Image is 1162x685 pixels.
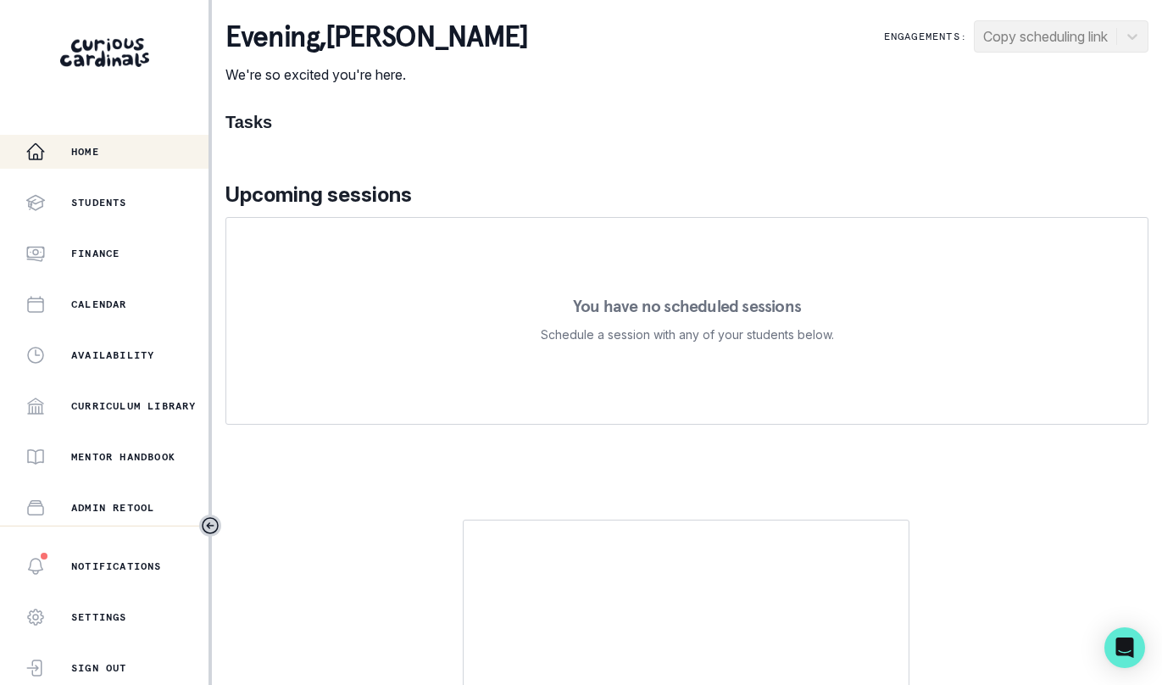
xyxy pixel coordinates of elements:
p: You have no scheduled sessions [573,298,801,315]
p: Calendar [71,298,127,311]
p: Finance [71,247,120,260]
p: Engagements: [884,30,967,43]
p: Mentor Handbook [71,450,175,464]
p: Home [71,145,99,159]
p: We're so excited you're here. [225,64,527,85]
p: Notifications [71,560,162,573]
button: Toggle sidebar [199,515,221,537]
p: evening , [PERSON_NAME] [225,20,527,54]
p: Curriculum Library [71,399,197,413]
div: Open Intercom Messenger [1104,627,1145,668]
p: Students [71,196,127,209]
img: Curious Cardinals Logo [60,38,149,67]
p: Sign Out [71,661,127,675]
p: Upcoming sessions [225,180,1148,210]
p: Availability [71,348,154,362]
h1: Tasks [225,112,1148,132]
p: Admin Retool [71,501,154,515]
p: Schedule a session with any of your students below. [541,325,834,345]
p: Settings [71,610,127,624]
